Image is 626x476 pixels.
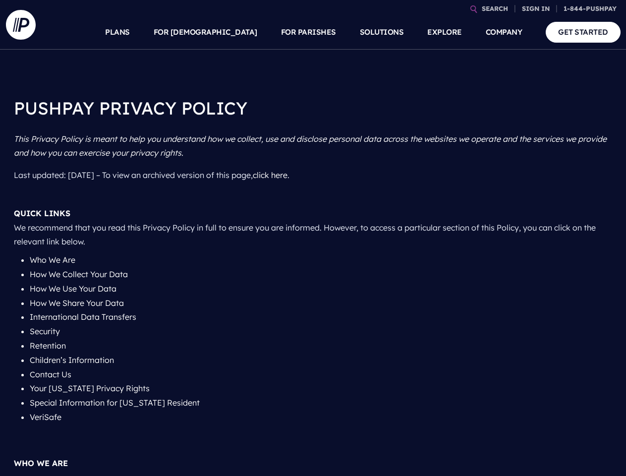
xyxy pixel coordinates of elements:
a: Your [US_STATE] Privacy Rights [30,383,150,393]
a: VeriSafe [30,412,61,422]
a: Contact Us [30,369,71,379]
a: GET STARTED [546,22,621,42]
a: Children’s Information [30,355,114,365]
a: Retention [30,341,66,351]
a: International Data Transfers [30,312,136,322]
a: EXPLORE [427,15,462,50]
a: COMPANY [486,15,522,50]
p: We recommend that you read this Privacy Policy in full to ensure you are informed. However, to ac... [14,202,613,253]
a: Who We Are [30,255,75,265]
a: Special Information for [US_STATE] Resident [30,398,200,408]
a: click here [253,170,287,180]
b: QUICK LINKS [14,208,70,218]
a: PLANS [105,15,130,50]
a: How We Share Your Data [30,298,124,308]
a: Security [30,326,60,336]
a: How We Use Your Data [30,284,116,294]
a: FOR PARISHES [281,15,336,50]
a: FOR [DEMOGRAPHIC_DATA] [154,15,257,50]
h1: PUSHPAY PRIVACY POLICY [14,89,613,128]
a: How We Collect Your Data [30,269,128,279]
p: Last updated: [DATE] – To view an archived version of this page, . [14,164,613,186]
b: WHO WE ARE [14,458,68,468]
i: This Privacy Policy is meant to help you understand how we collect, use and disclose personal dat... [14,134,607,158]
a: SOLUTIONS [360,15,404,50]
